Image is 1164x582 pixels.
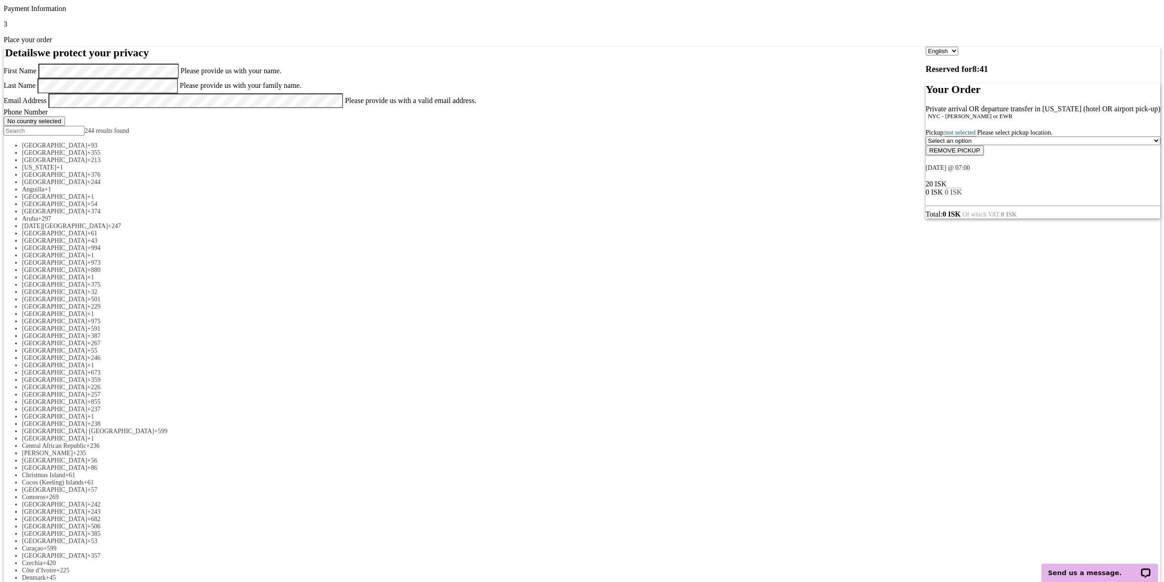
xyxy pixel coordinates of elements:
span: +387 [87,332,101,339]
span: [GEOGRAPHIC_DATA] [22,201,87,207]
span: [GEOGRAPHIC_DATA] [22,245,87,251]
span: +54 [87,201,97,207]
span: [GEOGRAPHIC_DATA] [22,384,87,391]
span: Central African Republic [22,442,86,449]
span: [GEOGRAPHIC_DATA] [22,340,87,347]
span: [GEOGRAPHIC_DATA] [22,325,87,332]
span: Subtotal [945,188,962,196]
p: Place your order [4,36,1160,44]
span: Aruba [22,215,38,222]
span: +61 [87,230,97,237]
span: [GEOGRAPHIC_DATA] [22,142,87,149]
span: [GEOGRAPHIC_DATA] [22,538,87,544]
span: +61 [84,479,94,486]
span: Please provide us with your family name. [180,82,301,89]
span: +673 [87,369,101,376]
span: 0 ISK [945,188,962,196]
span: Côte d’Ivoire [22,567,56,574]
span: [GEOGRAPHIC_DATA] [22,296,87,303]
span: [GEOGRAPHIC_DATA] [22,508,87,515]
label: Email Address [4,96,47,104]
span: +1 [87,413,94,420]
span: we protect your privacy [38,47,149,59]
span: +229 [87,303,101,310]
span: +257 [87,391,101,398]
span: Total to be paid [926,210,961,218]
span: +32 [87,288,97,295]
span: +244 [87,179,101,185]
span: +506 [87,523,101,530]
span: [GEOGRAPHIC_DATA] [22,398,87,405]
span: +1 [87,362,94,369]
span: [GEOGRAPHIC_DATA] [22,288,87,295]
span: [GEOGRAPHIC_DATA] [22,303,87,310]
span: Denmark [22,574,46,581]
span: [GEOGRAPHIC_DATA] [22,362,87,369]
span: +1 [87,274,94,281]
span: 0 ISK [929,180,947,188]
span: +376 [87,171,101,178]
span: [GEOGRAPHIC_DATA] [22,391,87,398]
span: +297 [38,215,51,222]
span: [GEOGRAPHIC_DATA] [22,318,87,325]
span: [GEOGRAPHIC_DATA] [22,413,87,420]
span: +86 [87,464,97,471]
span: +1 [87,193,94,200]
span: [GEOGRAPHIC_DATA] [22,457,87,464]
span: +1 [87,435,94,442]
span: [PERSON_NAME] [22,450,73,457]
span: +1 [44,186,51,193]
span: [GEOGRAPHIC_DATA] [22,230,87,237]
span: [GEOGRAPHIC_DATA] [22,530,87,537]
span: +1 [87,310,94,317]
span: +226 [87,384,101,391]
span: 2 person(s) [926,180,947,188]
span: +57 [87,486,97,493]
span: Please provide us with your name. [181,67,281,75]
span: +55 [87,347,97,354]
span: [GEOGRAPHIC_DATA] [22,259,87,266]
span: +880 [87,267,101,273]
input: Search [4,126,85,136]
span: +53 [87,538,97,544]
h3: Reserved for [926,64,1160,74]
span: +56 [87,457,97,464]
span: +246 [87,354,101,361]
span: +375 [87,281,101,288]
span: [GEOGRAPHIC_DATA] [22,354,87,361]
span: +269 [45,494,59,500]
span: [GEOGRAPHIC_DATA] [22,435,87,442]
span: +225 [56,567,70,574]
span: +237 [87,406,101,413]
span: Of which VAT: [962,211,1017,218]
span: +591 [87,325,101,332]
p: Payment Information [4,5,1160,13]
span: [GEOGRAPHIC_DATA] [22,369,87,376]
span: 3 [4,20,7,28]
span: +238 [87,420,101,427]
span: [GEOGRAPHIC_DATA] [22,193,87,200]
strong: 8:41 [972,64,988,74]
span: No country selected [7,118,61,125]
span: +599 [43,545,57,552]
span: [US_STATE] [22,164,56,171]
span: +93 [87,142,97,149]
span: +855 [87,398,101,405]
span: [GEOGRAPHIC_DATA] [22,208,87,215]
span: +267 [87,340,101,347]
span: [GEOGRAPHIC_DATA] [22,157,87,163]
div: NYC - [PERSON_NAME] or EWR [928,113,1160,120]
span: +242 [87,501,101,508]
span: +385 [87,530,101,537]
span: Cocos (Keeling) Islands [22,479,84,486]
span: [GEOGRAPHIC_DATA] [22,406,87,413]
span: [GEOGRAPHIC_DATA] [22,267,87,273]
span: [GEOGRAPHIC_DATA] [22,237,87,244]
span: +45 [46,574,56,581]
span: +975 [87,318,101,325]
span: +235 [73,450,86,457]
label: First Name [4,67,37,75]
span: [GEOGRAPHIC_DATA] [22,332,87,339]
